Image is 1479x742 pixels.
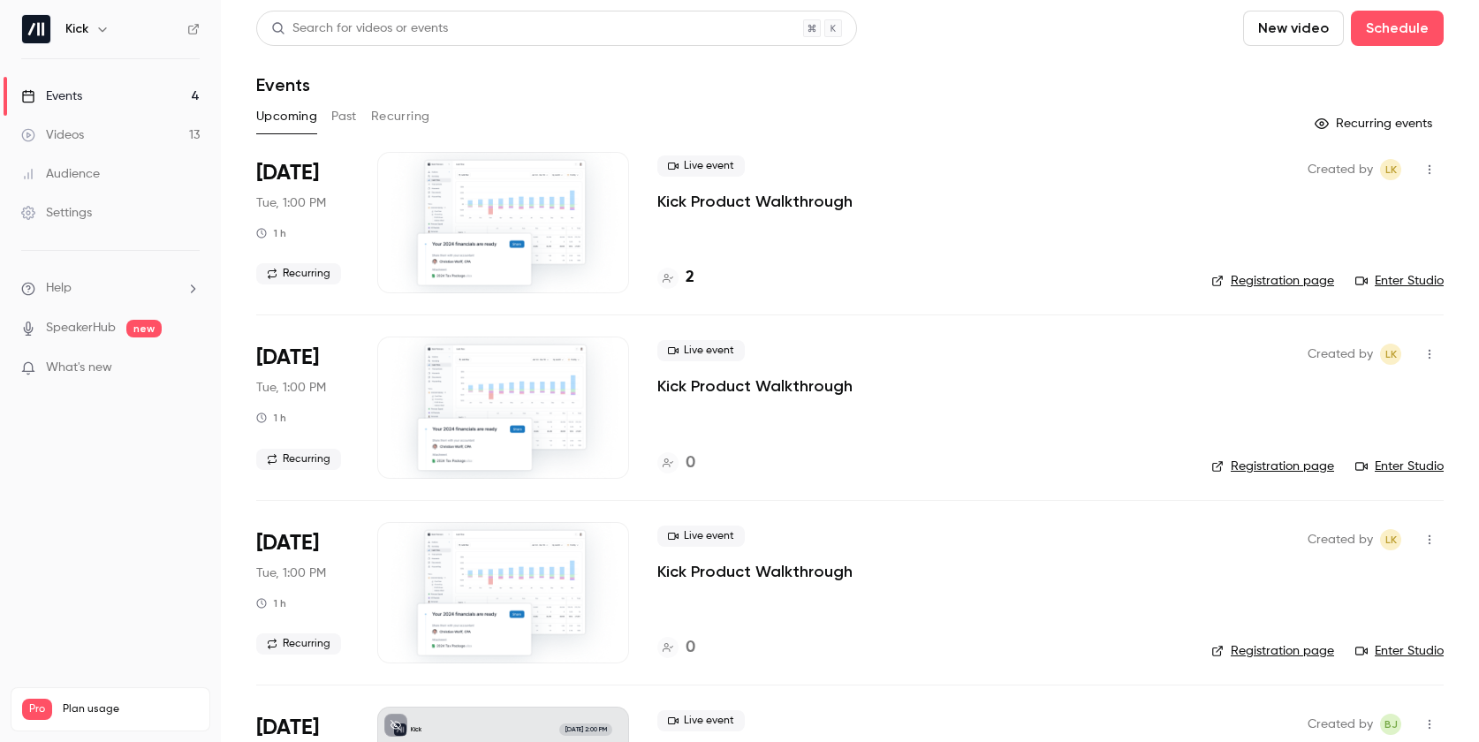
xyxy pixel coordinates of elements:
[1385,344,1397,365] span: LK
[559,723,611,736] span: [DATE] 2:00 PM
[256,152,349,293] div: Oct 14 Tue, 11:00 AM (America/Los Angeles)
[21,204,92,222] div: Settings
[46,279,72,298] span: Help
[63,702,199,716] span: Plan usage
[256,194,326,212] span: Tue, 1:00 PM
[126,320,162,337] span: new
[46,319,116,337] a: SpeakerHub
[256,411,286,425] div: 1 h
[1243,11,1344,46] button: New video
[1308,159,1373,180] span: Created by
[686,266,694,290] h4: 2
[46,359,112,377] span: What's new
[1308,344,1373,365] span: Created by
[657,191,853,212] a: Kick Product Walkthrough
[686,451,695,475] h4: 0
[1380,714,1401,735] span: Ben Johnson
[256,226,286,240] div: 1 h
[256,159,319,187] span: [DATE]
[1380,344,1401,365] span: Logan Kieller
[256,522,349,663] div: Oct 28 Tue, 11:00 AM (America/Los Angeles)
[256,449,341,470] span: Recurring
[686,636,695,660] h4: 0
[1308,529,1373,550] span: Created by
[657,561,853,582] a: Kick Product Walkthrough
[21,87,82,105] div: Events
[22,15,50,43] img: Kick
[1355,642,1444,660] a: Enter Studio
[1307,110,1444,138] button: Recurring events
[1385,159,1397,180] span: LK
[21,126,84,144] div: Videos
[1384,714,1398,735] span: BJ
[256,714,319,742] span: [DATE]
[657,526,745,547] span: Live event
[1308,714,1373,735] span: Created by
[256,379,326,397] span: Tue, 1:00 PM
[65,20,88,38] h6: Kick
[256,596,286,610] div: 1 h
[1355,458,1444,475] a: Enter Studio
[657,710,745,731] span: Live event
[256,74,310,95] h1: Events
[411,725,421,734] p: Kick
[22,699,52,720] span: Pro
[657,375,853,397] a: Kick Product Walkthrough
[21,165,100,183] div: Audience
[256,633,341,655] span: Recurring
[657,451,695,475] a: 0
[657,636,695,660] a: 0
[1355,272,1444,290] a: Enter Studio
[256,337,349,478] div: Oct 21 Tue, 11:00 AM (America/Los Angeles)
[371,102,430,131] button: Recurring
[271,19,448,38] div: Search for videos or events
[256,102,317,131] button: Upcoming
[1211,458,1334,475] a: Registration page
[1211,272,1334,290] a: Registration page
[256,344,319,372] span: [DATE]
[657,340,745,361] span: Live event
[1351,11,1444,46] button: Schedule
[256,263,341,284] span: Recurring
[1211,642,1334,660] a: Registration page
[657,266,694,290] a: 2
[331,102,357,131] button: Past
[178,360,200,376] iframe: Noticeable Trigger
[21,279,200,298] li: help-dropdown-opener
[1380,529,1401,550] span: Logan Kieller
[1380,159,1401,180] span: Logan Kieller
[256,564,326,582] span: Tue, 1:00 PM
[657,155,745,177] span: Live event
[256,529,319,557] span: [DATE]
[1385,529,1397,550] span: LK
